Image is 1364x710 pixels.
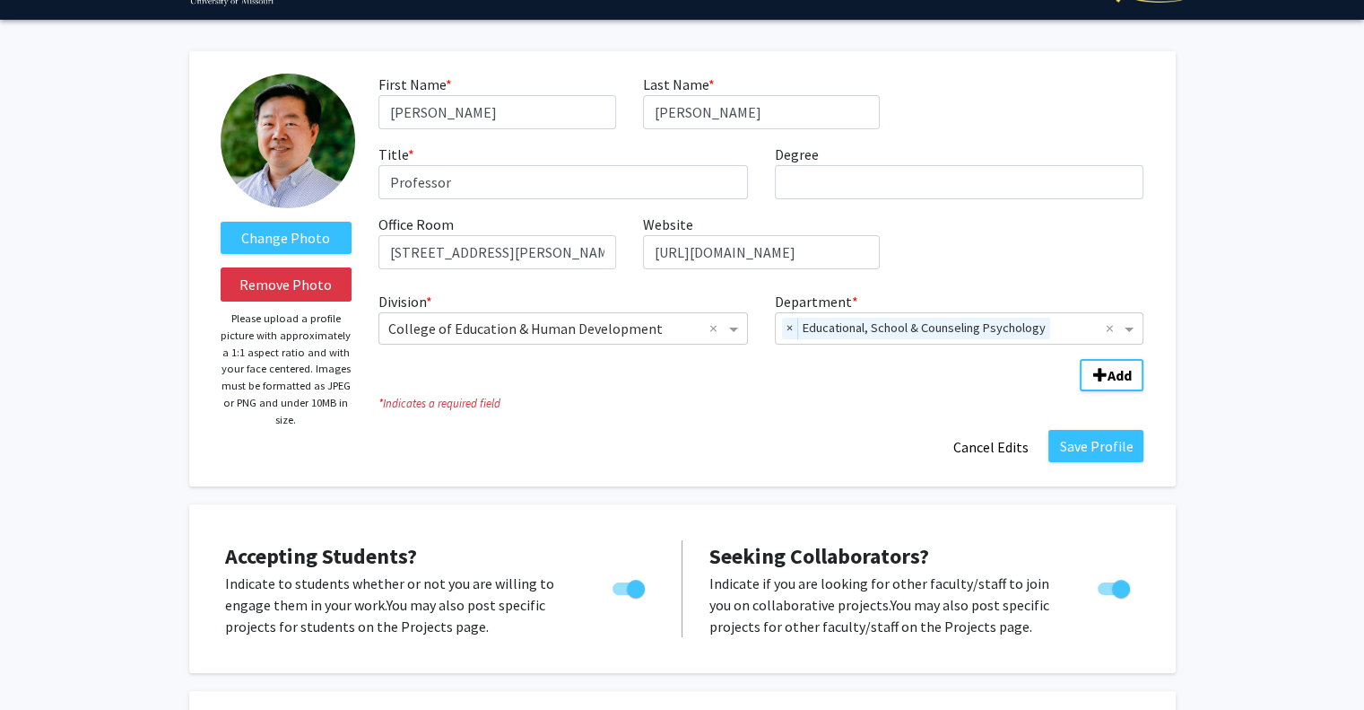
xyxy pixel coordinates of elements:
button: Add Division/Department [1080,359,1143,391]
button: Cancel Edits [941,430,1039,464]
div: Toggle [1090,573,1140,600]
p: Indicate to students whether or not you are willing to engage them in your work. You may also pos... [225,573,578,637]
b: Add [1107,366,1131,384]
div: Division [365,291,761,345]
span: Accepting Students? [225,542,417,570]
ng-select: Division [378,312,748,345]
label: Degree [775,144,819,165]
label: ChangeProfile Picture [221,222,352,254]
label: Title [378,144,414,165]
label: Website [643,214,693,235]
label: Last Name [643,74,715,95]
img: Profile Picture [221,74,355,208]
i: Indicates a required field [378,395,1143,412]
span: Educational, School & Counseling Psychology [798,318,1050,339]
span: Clear all [709,318,725,339]
span: × [782,318,798,339]
p: Indicate if you are looking for other faculty/staff to join you on collaborative projects. You ma... [709,573,1064,637]
p: Please upload a profile picture with approximately a 1:1 aspect ratio and with your face centered... [221,311,352,428]
div: Toggle [605,573,655,600]
span: Clear all [1105,318,1120,339]
span: Seeking Collaborators? [709,542,929,570]
button: Save Profile [1048,430,1143,462]
label: Office Room [378,214,454,235]
div: Department [761,291,1158,345]
ng-select: Department [775,312,1144,345]
button: Remove Photo [221,267,352,302]
iframe: Chat [13,629,76,697]
label: First Name [378,74,452,95]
